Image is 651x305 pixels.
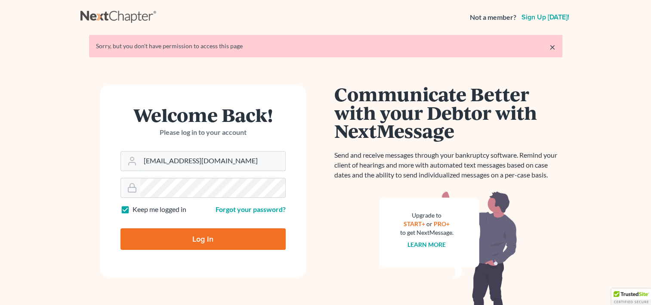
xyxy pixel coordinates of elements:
[140,152,285,171] input: Email Address
[400,228,454,237] div: to get NextMessage.
[434,220,450,227] a: PRO+
[470,12,516,22] strong: Not a member?
[216,205,286,213] a: Forgot your password?
[334,85,562,140] h1: Communicate Better with your Debtor with NextMessage
[404,220,425,227] a: START+
[611,289,651,305] div: TrustedSite Certified
[96,42,555,50] div: Sorry, but you don't have permission to access this page
[400,211,454,220] div: Upgrade to
[334,150,562,180] p: Send and receive messages through your bankruptcy software. Remind your client of hearings and mo...
[120,106,286,124] h1: Welcome Back!
[407,241,446,248] a: Learn more
[120,228,286,250] input: Log In
[133,205,186,215] label: Keep me logged in
[520,14,571,21] a: Sign up [DATE]!
[549,42,555,52] a: ×
[120,128,286,137] p: Please log in to your account
[426,220,432,227] span: or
